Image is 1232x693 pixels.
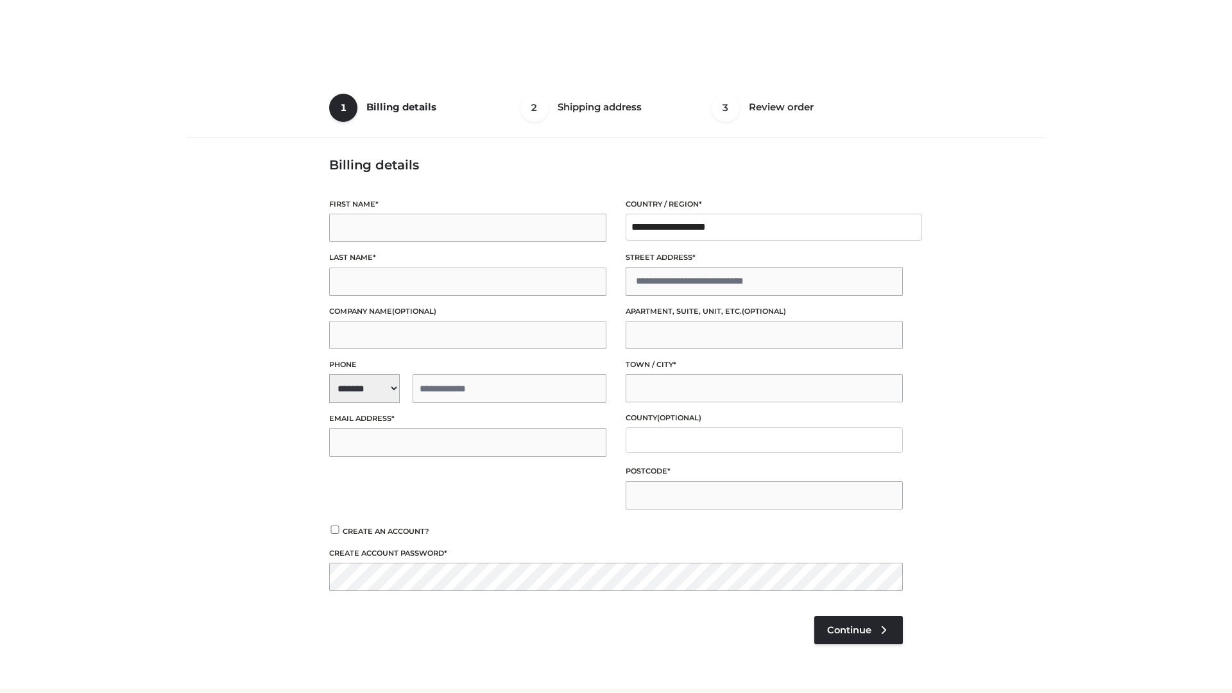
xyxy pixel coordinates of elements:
a: Continue [814,616,903,644]
label: County [626,412,903,424]
label: First name [329,198,606,210]
label: Street address [626,252,903,264]
label: Phone [329,359,606,371]
span: Create an account? [343,527,429,536]
span: (optional) [392,307,436,316]
span: 3 [712,94,740,122]
label: Create account password [329,547,903,560]
label: Postcode [626,465,903,477]
span: Review order [749,101,814,113]
label: Last name [329,252,606,264]
span: Continue [827,624,871,636]
label: Apartment, suite, unit, etc. [626,305,903,318]
span: 1 [329,94,357,122]
span: (optional) [657,413,701,422]
label: Company name [329,305,606,318]
span: Shipping address [558,101,642,113]
label: Country / Region [626,198,903,210]
span: (optional) [742,307,786,316]
label: Town / City [626,359,903,371]
input: Create an account? [329,526,341,534]
label: Email address [329,413,606,425]
span: Billing details [366,101,436,113]
h3: Billing details [329,157,903,173]
span: 2 [520,94,549,122]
